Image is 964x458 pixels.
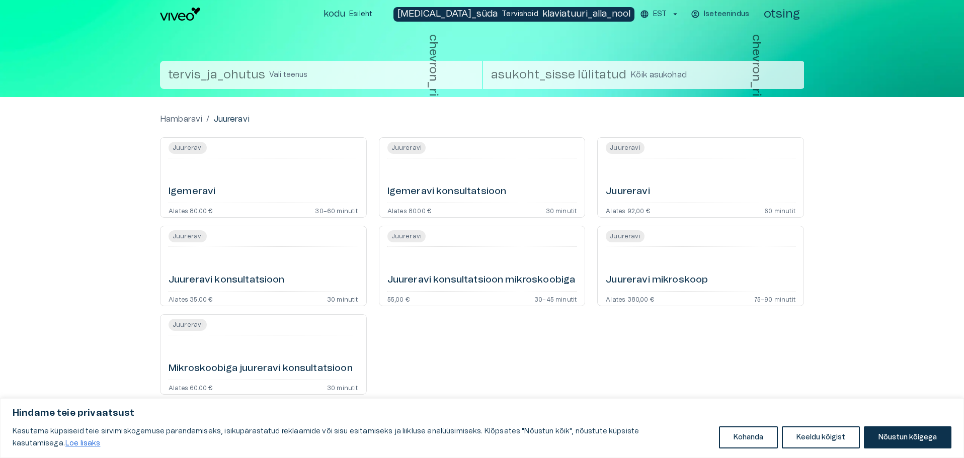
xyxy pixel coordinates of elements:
[630,71,687,79] font: Kõik asukohad
[391,233,422,239] font: Juureravi
[734,434,763,441] font: Kohanda
[610,233,640,239] font: Juureravi
[782,426,860,448] button: Keeldu kõigist
[606,208,650,214] font: Alates 92,00 €
[764,208,795,214] font: 60 minutit
[379,226,586,306] a: Ava teenuse broneerimise üksikasjad
[13,428,639,447] font: Kasutame küpsiseid teie sirvimiskogemuse parandamiseks, isikupärastatud reklaamide või sisu esita...
[542,10,630,19] font: klaviatuuri_alla_nool
[764,8,800,20] font: otsing
[387,297,410,303] font: 55,00 €
[324,10,345,19] font: kodu
[387,275,576,285] font: Juureravi konsultatsioon mikroskoobiga
[169,208,212,214] font: Alates 80.00 €
[169,275,285,285] font: Juureravi konsultatsioon
[13,409,135,418] font: Hindame teie privaatsust
[760,4,804,24] button: ava otsingu modaalaken
[169,297,212,303] font: Alates 35.00 €
[173,145,203,151] font: Juureravi
[387,187,507,196] font: Igemeravi konsultatsioon
[387,208,431,214] font: Alates 80.00 €
[214,115,250,123] font: Juureravi
[160,8,315,21] a: Navigeeri avalehele
[327,385,358,391] font: 30 minutit
[391,145,422,151] font: Juureravi
[878,434,937,441] font: Nõustun kõigega
[160,61,482,89] button: tervis_ja_ohutusVali teenuschevron_right
[160,137,367,218] a: Ava teenuse broneerimise üksikasjad
[319,7,377,22] button: koduEsileht
[160,115,202,123] font: Hambaravi
[65,439,101,447] a: Loe lisaks
[160,226,367,306] a: Ava teenuse broneerimise üksikasjad
[864,426,951,448] button: Nõustun kõigega
[754,297,795,303] font: 75–90 minutit
[315,208,358,214] font: 30–60 minutit
[750,34,762,116] font: chevron_right
[502,11,538,18] font: Tervishoid
[534,297,577,303] font: 30–45 minutit
[103,439,104,447] a: Loe lisaks
[597,226,804,306] a: Ava teenuse broneerimise üksikasjad
[638,7,681,22] button: EST
[173,233,203,239] font: Juureravi
[610,145,640,151] font: Juureravi
[796,434,845,441] font: Keeldu kõigist
[427,34,439,116] font: chevron_right
[546,208,577,214] font: 30 minutit
[379,137,586,218] a: Ava teenuse broneerimise üksikasjad
[397,10,498,19] font: [MEDICAL_DATA]_süda
[606,275,708,285] font: Juureravi mikroskoop
[160,113,202,125] a: Hambaravi
[169,187,215,196] font: Igemeravi
[491,69,626,81] font: asukoht_sisse lülitatud
[606,187,650,196] font: Juureravi
[173,322,203,328] font: Juureravi
[169,363,353,373] font: Mikroskoobiga juureravi konsultatsioon
[55,8,66,16] font: Abi
[653,11,667,18] font: EST
[689,7,752,22] button: Iseteenindus
[160,8,200,21] img: Viveo logo
[269,71,308,78] font: Vali teenus
[65,440,101,447] font: Loe lisaks
[597,137,804,218] a: Ava teenuse broneerimise üksikasjad
[719,426,778,448] button: Kohanda
[606,297,654,303] font: Alates 380,00 €
[327,297,358,303] font: 30 minutit
[704,11,749,18] font: Iseteenindus
[160,314,367,395] a: Ava teenuse broneerimise üksikasjad
[206,115,209,123] font: /
[393,7,634,22] button: [MEDICAL_DATA]_südaTervishoidklaviatuuri_alla_nool
[169,385,212,391] font: Alates 60.00 €
[168,69,265,81] font: tervis_ja_ohutus
[349,11,372,18] font: Esileht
